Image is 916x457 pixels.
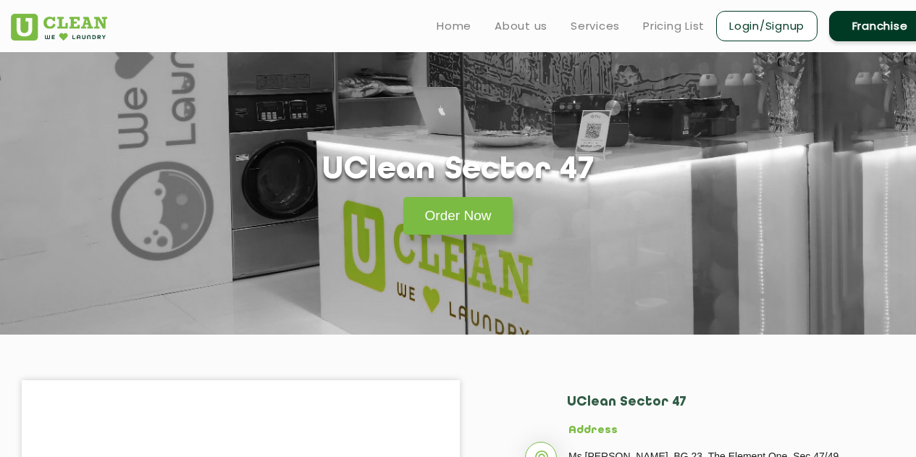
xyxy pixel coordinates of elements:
[322,152,594,189] h1: UClean Sector 47
[495,17,547,35] a: About us
[571,17,620,35] a: Services
[716,11,818,41] a: Login/Signup
[403,197,513,235] a: Order Now
[643,17,705,35] a: Pricing List
[437,17,471,35] a: Home
[568,424,876,437] h5: Address
[567,395,876,424] h2: UClean Sector 47
[11,14,107,41] img: UClean Laundry and Dry Cleaning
